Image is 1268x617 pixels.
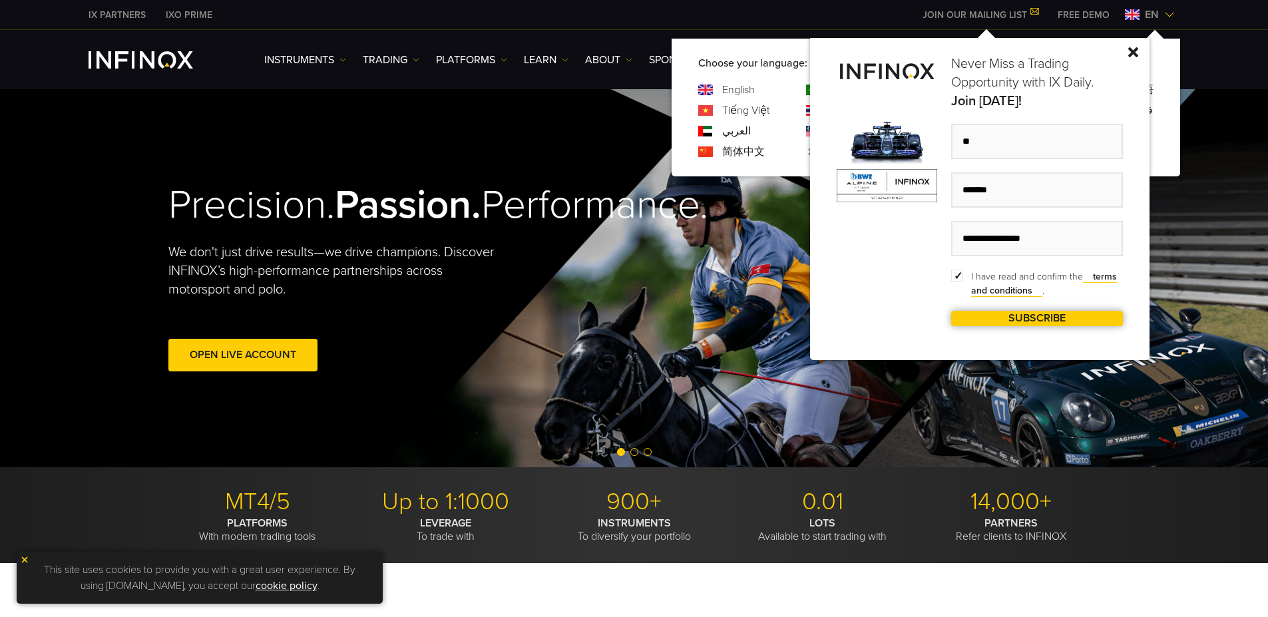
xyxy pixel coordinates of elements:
p: 900+ [545,487,724,516]
a: ABOUT [585,52,632,68]
a: Language [722,103,769,118]
strong: Join [DATE]! [951,92,1123,110]
strong: Passion. [335,181,481,229]
span: en [1140,7,1164,23]
strong: PARTNERS [984,516,1038,530]
a: INFINOX [79,8,156,22]
strong: INSTRUMENTS [598,516,671,530]
a: INFINOX MENU [1048,8,1120,22]
strong: LEVERAGE [420,516,471,530]
a: Language [722,82,755,98]
p: 0.01 [734,487,912,516]
p: Up to 1:1000 [357,487,535,516]
p: To diversify your portfolio [545,516,724,543]
a: Open Live Account [168,339,317,371]
p: We don't just drive results—we drive champions. Discover INFINOX’s high-performance partnerships ... [168,243,504,299]
a: SPONSORSHIPS [649,52,725,68]
a: SUBSCRIBE [951,311,1123,326]
a: INFINOX [156,8,222,22]
p: 14,000+ [922,487,1100,516]
p: To trade with [357,516,535,543]
span: Go to slide 1 [617,448,625,456]
a: Instruments [264,52,346,68]
span: Go to slide 3 [644,448,652,456]
p: Never Miss a Trading Opportunity with IX Daily. [951,55,1123,110]
p: Choose your language: [698,55,1154,71]
p: Available to start trading with [734,516,912,543]
p: This site uses cookies to provide you with a great user experience. By using [DOMAIN_NAME], you a... [23,558,376,597]
a: Learn [524,52,568,68]
h2: Precision. Performance. [168,181,588,230]
a: TRADING [363,52,419,68]
a: cookie policy [256,579,317,592]
strong: PLATFORMS [227,516,288,530]
span: Go to slide 2 [630,448,638,456]
a: INFINOX Logo [89,51,224,69]
p: With modern trading tools [168,516,347,543]
a: JOIN OUR MAILING LIST [913,9,1048,21]
strong: LOTS [809,516,835,530]
a: Language [722,144,765,160]
a: Language [722,123,751,139]
p: Refer clients to INFINOX [922,516,1100,543]
p: MT4/5 [168,487,347,516]
span: I have read and confirm the . [951,270,1123,298]
img: yellow close icon [20,555,29,564]
a: PLATFORMS [436,52,507,68]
